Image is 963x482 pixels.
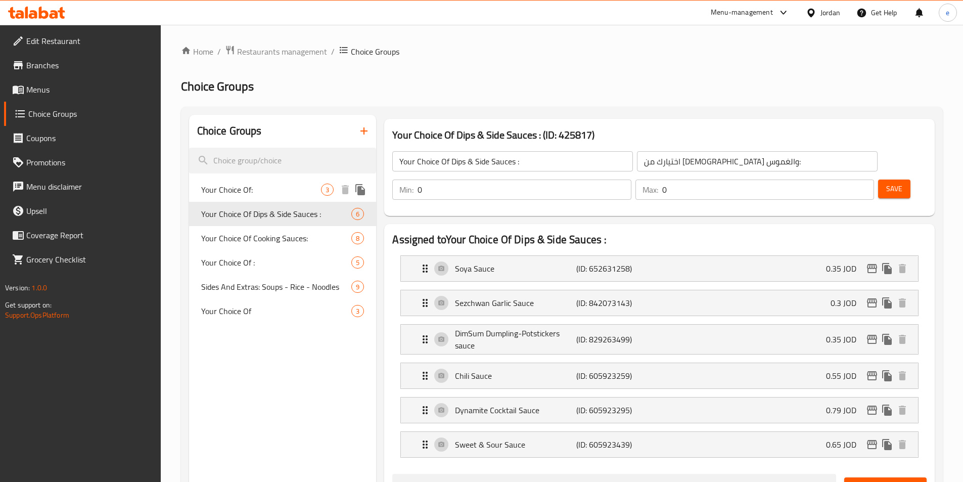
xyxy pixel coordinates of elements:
span: Choice Groups [28,108,153,120]
a: Upsell [4,199,161,223]
p: Dynamite Cocktail Sauce [455,404,576,416]
span: Upsell [26,205,153,217]
p: 0.35 JOD [826,333,864,345]
div: Expand [401,398,918,423]
p: 0.79 JOD [826,404,864,416]
span: 9 [352,282,363,292]
div: Jordan [820,7,840,18]
button: edit [864,261,880,276]
div: Expand [401,432,918,457]
p: Sezchwan Garlic Sauce [455,297,576,309]
div: Expand [401,256,918,281]
button: delete [895,332,910,347]
p: 0.55 JOD [826,370,864,382]
div: Your Choice Of3 [189,299,377,323]
input: search [189,148,377,173]
span: 6 [352,209,363,219]
div: Sides And Extras: Soups - Rice - Noodles9 [189,275,377,299]
span: Save [886,183,902,195]
button: delete [338,182,353,197]
p: Sweet & Sour Sauce [455,439,576,451]
span: 3 [352,306,363,316]
p: Soya Sauce [455,262,576,275]
span: Menu disclaimer [26,181,153,193]
button: duplicate [880,403,895,418]
a: Coupons [4,126,161,150]
button: edit [864,437,880,452]
div: Choices [351,208,364,220]
p: DimSum Dumpling-Potstickers sauce [455,327,576,352]
h2: Assigned to Your Choice Of Dips & Side Sauces : [392,232,927,247]
span: Promotions [26,156,153,168]
p: Chili Sauce [455,370,576,382]
a: Coverage Report [4,223,161,247]
span: Choice Groups [181,75,254,98]
a: Edit Restaurant [4,29,161,53]
p: 0.35 JOD [826,262,864,275]
a: Support.OpsPlatform [5,309,69,322]
p: (ID: 842073143) [576,297,657,309]
div: Your Choice Of Cooking Sauces:8 [189,226,377,250]
button: delete [895,368,910,383]
li: Expand [392,320,927,359]
div: Your Choice Of :5 [189,250,377,275]
button: duplicate [880,295,895,311]
span: Coupons [26,132,153,144]
p: Max: [643,184,658,196]
button: duplicate [880,332,895,347]
a: Restaurants management [225,45,327,58]
button: delete [895,261,910,276]
a: Promotions [4,150,161,174]
button: duplicate [880,437,895,452]
p: (ID: 652631258) [576,262,657,275]
a: Grocery Checklist [4,247,161,272]
span: Edit Restaurant [26,35,153,47]
li: Expand [392,251,927,286]
li: Expand [392,427,927,462]
button: Save [878,180,910,198]
span: e [946,7,949,18]
a: Home [181,46,213,58]
button: delete [895,295,910,311]
p: (ID: 605923439) [576,439,657,451]
div: Choices [351,305,364,317]
span: Your Choice Of : [201,256,352,269]
h3: Your Choice Of Dips & Side Sauces : (ID: 425817) [392,127,927,143]
span: Your Choice Of [201,305,352,317]
span: Get support on: [5,298,52,312]
span: Grocery Checklist [26,253,153,266]
li: Expand [392,359,927,393]
span: Coverage Report [26,229,153,241]
p: (ID: 605923295) [576,404,657,416]
p: Min: [399,184,414,196]
span: 1.0.0 [31,281,47,294]
a: Branches [4,53,161,77]
div: Your Choice Of:3deleteduplicate [189,178,377,202]
button: duplicate [880,368,895,383]
span: Your Choice Of: [201,184,322,196]
span: Sides And Extras: Soups - Rice - Noodles [201,281,352,293]
div: Your Choice Of Dips & Side Sauces :6 [189,202,377,226]
span: 3 [322,185,333,195]
button: edit [864,368,880,383]
button: edit [864,295,880,311]
nav: breadcrumb [181,45,943,58]
li: Expand [392,286,927,320]
p: 0.3 JOD [831,297,864,309]
span: Your Choice Of Dips & Side Sauces : [201,208,352,220]
button: edit [864,403,880,418]
li: / [331,46,335,58]
span: Menus [26,83,153,96]
a: Choice Groups [4,102,161,126]
button: edit [864,332,880,347]
h2: Choice Groups [197,123,262,139]
div: Expand [401,325,918,354]
button: duplicate [880,261,895,276]
button: delete [895,403,910,418]
p: (ID: 829263499) [576,333,657,345]
li: / [217,46,221,58]
span: Your Choice Of Cooking Sauces: [201,232,352,244]
div: Expand [401,363,918,388]
div: Choices [351,232,364,244]
p: (ID: 605923259) [576,370,657,382]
